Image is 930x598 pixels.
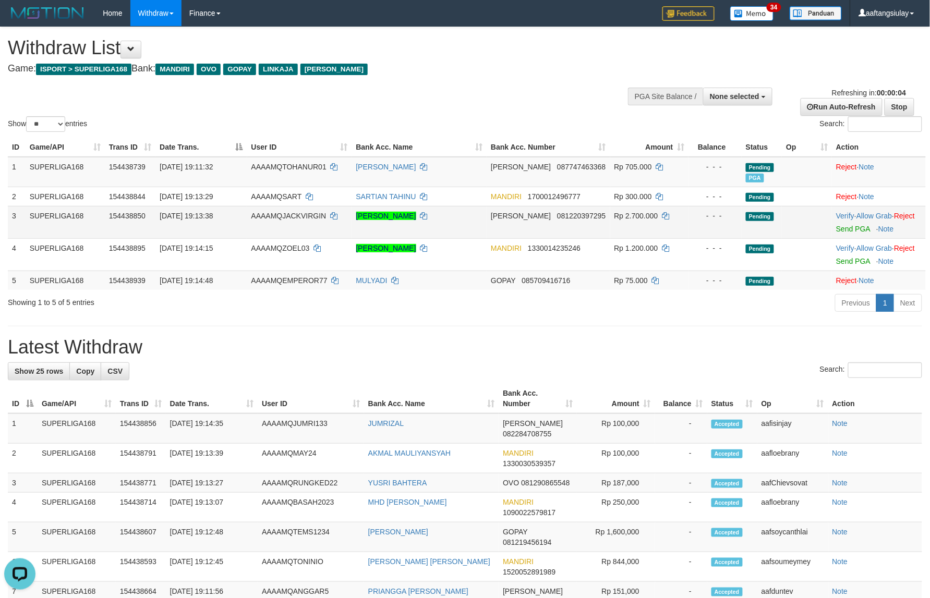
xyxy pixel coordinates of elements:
label: Search: [820,116,922,132]
h1: Withdraw List [8,38,610,58]
td: 154438791 [116,444,166,473]
span: GOPAY [503,528,527,536]
span: MANDIRI [155,64,194,75]
span: [DATE] 19:13:38 [160,212,213,220]
span: GOPAY [223,64,256,75]
th: Status: activate to sort column ascending [707,384,757,413]
td: 154438856 [116,413,166,444]
th: Game/API: activate to sort column ascending [38,384,116,413]
td: 2 [8,444,38,473]
span: LINKAJA [259,64,298,75]
td: 2 [8,187,26,206]
td: - [655,473,707,493]
a: Note [832,498,848,506]
td: 6 [8,552,38,582]
a: Send PGA [836,257,870,265]
span: Accepted [711,528,743,537]
span: Copy 1090022579817 to clipboard [503,508,555,517]
td: 3 [8,473,38,493]
span: MANDIRI [503,449,534,457]
span: Accepted [711,498,743,507]
span: Copy 082284708755 to clipboard [503,430,551,438]
a: [PERSON_NAME] [356,244,416,252]
span: Accepted [711,588,743,596]
a: Previous [835,294,877,312]
span: [DATE] 19:14:48 [160,276,213,285]
span: Copy 085709416716 to clipboard [522,276,570,285]
a: [PERSON_NAME] [356,163,416,171]
span: GOPAY [491,276,515,285]
span: [PERSON_NAME] [300,64,368,75]
span: OVO [197,64,221,75]
td: SUPERLIGA168 [26,206,105,238]
td: AAAAMQTONINIO [258,552,364,582]
td: aafsoumeymey [757,552,828,582]
div: Showing 1 to 5 of 5 entries [8,293,380,308]
td: · · [832,238,926,271]
td: · [832,187,926,206]
img: Button%20Memo.svg [730,6,774,21]
td: aafsoycanthlai [757,522,828,552]
a: 1 [876,294,894,312]
a: Run Auto-Refresh [801,98,883,116]
a: YUSRI BAHTERA [368,479,427,487]
span: Rp 705.000 [614,163,652,171]
td: - [655,413,707,444]
a: [PERSON_NAME] [368,528,428,536]
td: aafisinjay [757,413,828,444]
td: Rp 187,000 [577,473,655,493]
span: Copy 1520052891989 to clipboard [503,568,555,576]
span: Pending [746,163,774,172]
a: Note [859,163,875,171]
td: 4 [8,493,38,522]
span: [DATE] 19:14:15 [160,244,213,252]
td: SUPERLIGA168 [26,271,105,290]
span: Accepted [711,479,743,488]
span: AAAAMQJACKVIRGIN [251,212,327,220]
td: 154438607 [116,522,166,552]
th: Op: activate to sort column ascending [782,138,832,157]
a: Reject [894,212,915,220]
td: AAAAMQMAY24 [258,444,364,473]
td: · [832,157,926,187]
a: Note [832,449,848,457]
h4: Game: Bank: [8,64,610,74]
td: 1 [8,157,26,187]
td: Rp 1,600,000 [577,522,655,552]
a: Allow Grab [856,212,892,220]
td: aafloebrany [757,493,828,522]
td: 4 [8,238,26,271]
a: Note [832,557,848,566]
th: Date Trans.: activate to sort column ascending [166,384,258,413]
span: Copy 081219456194 to clipboard [503,538,551,546]
a: Show 25 rows [8,362,70,380]
span: None selected [710,92,759,101]
div: - - - [693,191,737,202]
td: SUPERLIGA168 [26,238,105,271]
td: aafloebrany [757,444,828,473]
span: 154438739 [109,163,146,171]
th: Bank Acc. Number: activate to sort column ascending [487,138,610,157]
td: 154438771 [116,473,166,493]
th: User ID: activate to sort column ascending [258,384,364,413]
td: [DATE] 19:14:35 [166,413,258,444]
a: CSV [101,362,129,380]
span: [PERSON_NAME] [491,163,551,171]
strong: 00:00:04 [877,89,906,97]
td: - [655,444,707,473]
span: Pending [746,245,774,253]
input: Search: [848,362,922,378]
span: Pending [746,277,774,286]
span: · [856,212,894,220]
th: Action [828,384,922,413]
a: Verify [836,244,854,252]
th: Trans ID: activate to sort column ascending [105,138,155,157]
a: Verify [836,212,854,220]
td: [DATE] 19:13:27 [166,473,258,493]
select: Showentries [26,116,65,132]
span: Copy 081220397295 to clipboard [557,212,606,220]
span: 154438844 [109,192,146,201]
td: SUPERLIGA168 [26,187,105,206]
span: AAAAMQTOHANUR01 [251,163,327,171]
td: AAAAMQJUMRI133 [258,413,364,444]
